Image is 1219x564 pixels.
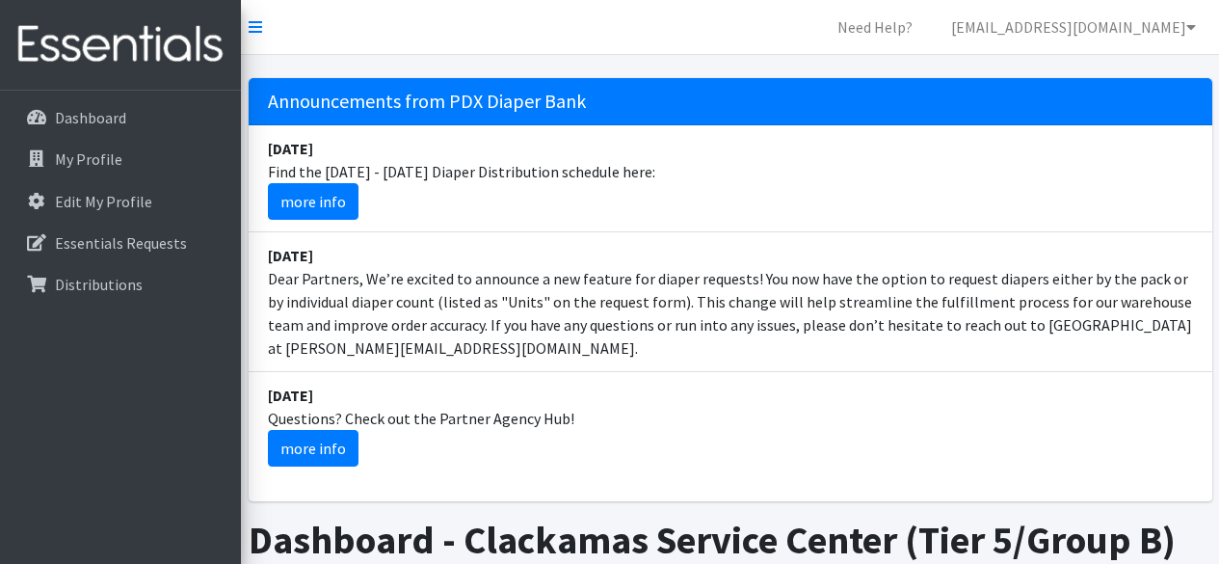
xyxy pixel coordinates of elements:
[249,232,1212,372] li: Dear Partners, We’re excited to announce a new feature for diaper requests! You now have the opti...
[8,224,233,262] a: Essentials Requests
[268,183,358,220] a: more info
[55,275,143,294] p: Distributions
[8,182,233,221] a: Edit My Profile
[249,125,1212,232] li: Find the [DATE] - [DATE] Diaper Distribution schedule here:
[55,149,122,169] p: My Profile
[8,265,233,304] a: Distributions
[55,233,187,253] p: Essentials Requests
[268,386,313,405] strong: [DATE]
[55,108,126,127] p: Dashboard
[8,98,233,137] a: Dashboard
[268,139,313,158] strong: [DATE]
[249,78,1212,125] h5: Announcements from PDX Diaper Bank
[268,430,358,467] a: more info
[936,8,1211,46] a: [EMAIL_ADDRESS][DOMAIN_NAME]
[268,246,313,265] strong: [DATE]
[249,517,1212,563] h1: Dashboard - Clackamas Service Center (Tier 5/Group B)
[8,140,233,178] a: My Profile
[8,13,233,77] img: HumanEssentials
[55,192,152,211] p: Edit My Profile
[249,372,1212,478] li: Questions? Check out the Partner Agency Hub!
[822,8,928,46] a: Need Help?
